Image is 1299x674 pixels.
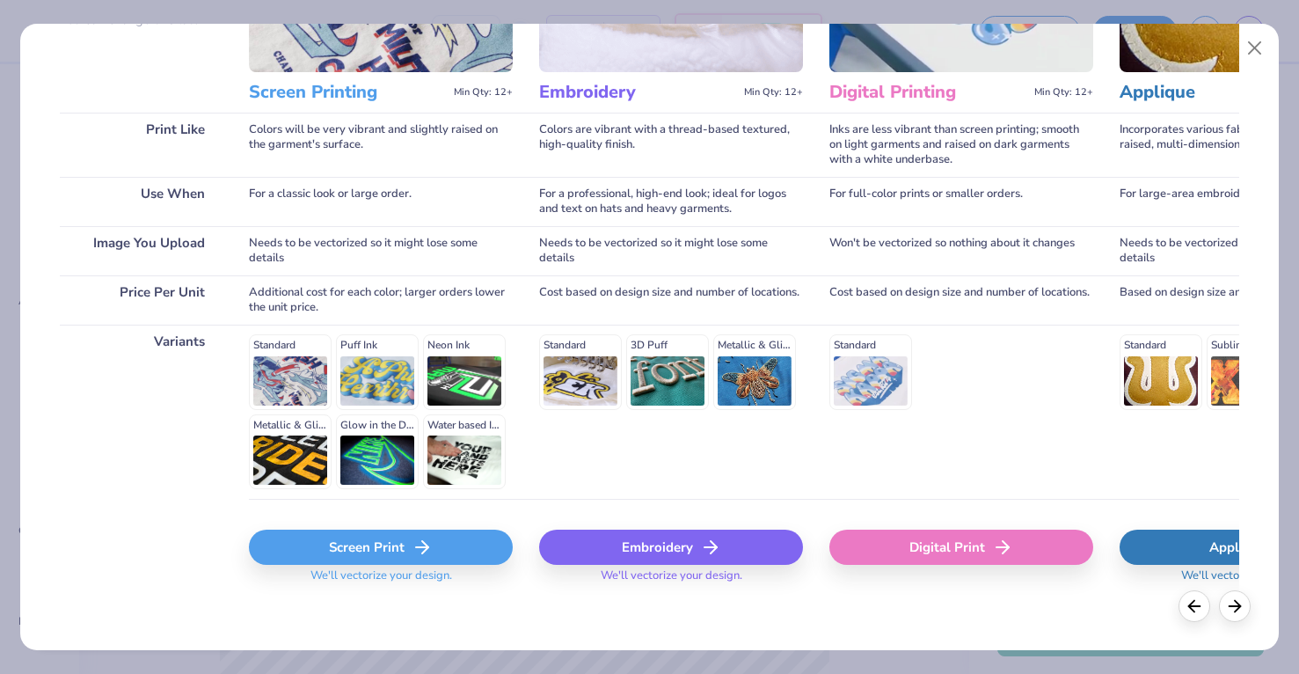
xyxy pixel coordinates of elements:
div: Cost based on design size and number of locations. [829,275,1093,325]
div: Print Like [60,113,223,177]
div: Additional cost for each color; larger orders lower the unit price. [249,275,513,325]
button: Close [1238,32,1272,65]
div: Needs to be vectorized so it might lose some details [539,226,803,275]
div: For a classic look or large order. [249,177,513,226]
h3: Screen Printing [249,81,447,104]
div: Use When [60,177,223,226]
div: Embroidery [539,530,803,565]
span: We'll vectorize your design. [303,568,459,594]
div: Digital Print [829,530,1093,565]
div: Variants [60,325,223,499]
div: Colors are vibrant with a thread-based textured, high-quality finish. [539,113,803,177]
span: Min Qty: 12+ [1034,86,1093,99]
h3: Embroidery [539,81,737,104]
div: Colors will be very vibrant and slightly raised on the garment's surface. [249,113,513,177]
span: We'll vectorize your design. [594,568,749,594]
div: For a professional, high-end look; ideal for logos and text on hats and heavy garments. [539,177,803,226]
div: For full-color prints or smaller orders. [829,177,1093,226]
div: Image You Upload [60,226,223,275]
div: Screen Print [249,530,513,565]
span: Min Qty: 12+ [744,86,803,99]
p: You can change this later. [60,12,223,27]
div: Cost based on design size and number of locations. [539,275,803,325]
span: Min Qty: 12+ [454,86,513,99]
div: Price Per Unit [60,275,223,325]
div: Needs to be vectorized so it might lose some details [249,226,513,275]
h3: Digital Printing [829,81,1027,104]
div: Inks are less vibrant than screen printing; smooth on light garments and raised on dark garments ... [829,113,1093,177]
div: Won't be vectorized so nothing about it changes [829,226,1093,275]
